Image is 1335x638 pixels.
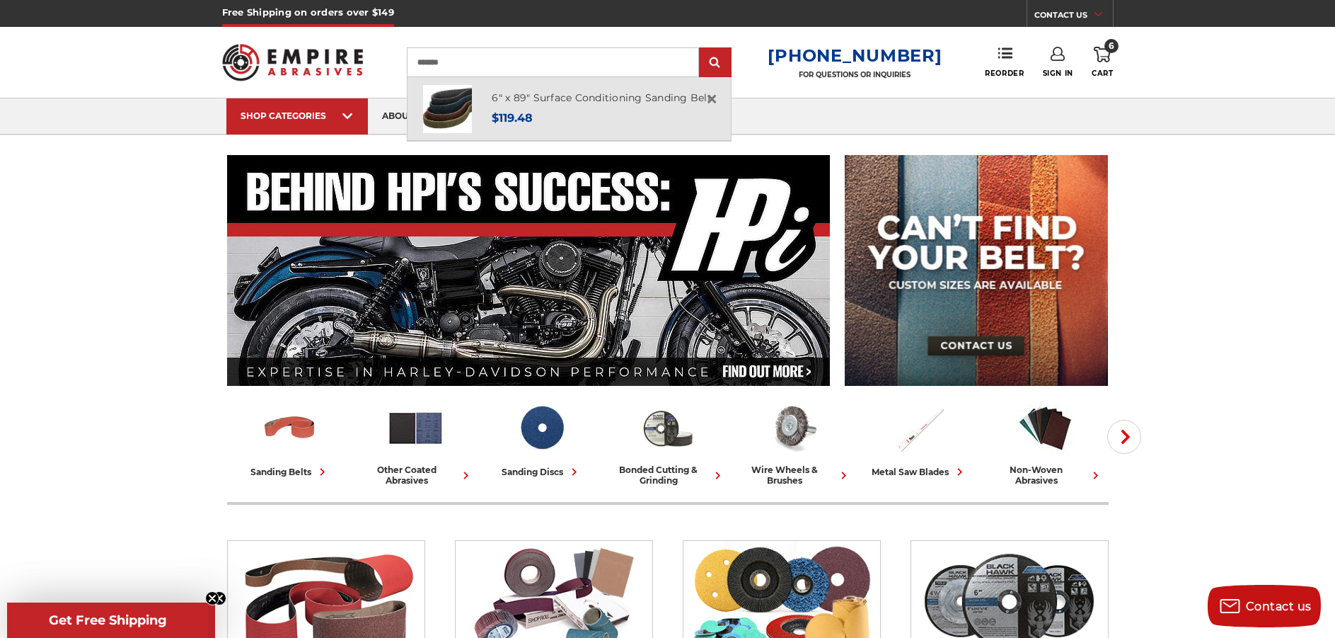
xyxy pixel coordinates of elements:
[985,47,1024,77] a: Reorder
[492,111,533,125] span: $119.48
[386,399,445,457] img: Other Coated Abrasives
[768,70,942,79] p: FOR QUESTIONS OR INQUIRIES
[1246,600,1312,613] span: Contact us
[359,399,473,486] a: other coated abrasives
[492,91,712,104] a: 6" x 89" Surface Conditioning Sanding Belt
[890,399,949,457] img: Metal Saw Blades
[736,399,851,486] a: wire wheels & brushes
[241,110,354,121] div: SHOP CATEGORIES
[988,399,1103,486] a: non-woven abrasives
[227,155,831,386] img: Banner for an interview featuring Horsepower Inc who makes Harley performance upgrades featured o...
[7,603,208,638] div: Get Free ShippingClose teaser
[260,399,319,457] img: Sanding Belts
[862,399,977,479] a: metal saw blades
[368,98,441,135] a: about us
[1043,69,1073,78] span: Sign In
[222,35,364,90] img: Empire Abrasives
[1104,39,1119,53] span: 6
[768,45,942,66] a: [PHONE_NUMBER]
[638,399,697,457] img: Bonded Cutting & Grinding
[205,591,219,605] button: Close teaser
[512,399,571,457] img: Sanding Discs
[1107,420,1141,454] button: Next
[1092,47,1113,78] a: 6 Cart
[988,465,1103,486] div: non-woven abrasives
[701,49,729,77] input: Submit
[1016,399,1075,457] img: Non-woven Abrasives
[423,85,471,133] img: 6"x89" Surface Conditioning Sanding Belts
[985,69,1024,78] span: Reorder
[705,85,718,113] span: ×
[700,88,723,110] a: Close
[1208,585,1321,627] button: Contact us
[233,399,347,479] a: sanding belts
[764,399,823,457] img: Wire Wheels & Brushes
[1034,7,1113,27] a: CONTACT US
[1092,69,1113,78] span: Cart
[736,465,851,486] div: wire wheels & brushes
[359,465,473,486] div: other coated abrasives
[485,399,599,479] a: sanding discs
[502,465,582,479] div: sanding discs
[611,465,725,486] div: bonded cutting & grinding
[49,613,167,628] span: Get Free Shipping
[845,155,1108,386] img: promo banner for custom belts.
[872,465,967,479] div: metal saw blades
[611,399,725,486] a: bonded cutting & grinding
[212,591,226,605] button: Close teaser
[250,465,330,479] div: sanding belts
